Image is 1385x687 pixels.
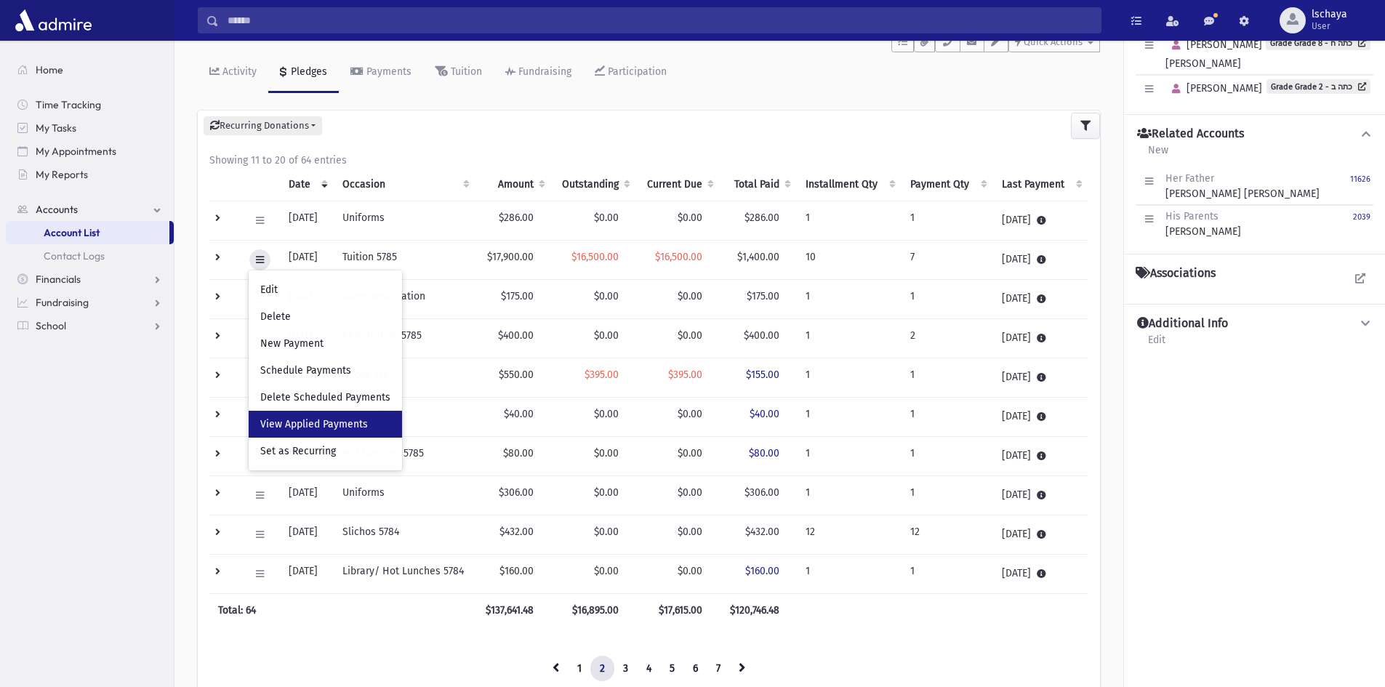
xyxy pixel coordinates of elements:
[1147,332,1166,358] a: Edit
[993,397,1088,436] td: [DATE]
[660,656,684,682] a: 5
[678,408,702,420] span: $0.00
[198,52,268,93] a: Activity
[594,408,619,420] span: $0.00
[605,65,667,78] div: Participation
[1136,126,1373,142] button: Related Accounts
[993,358,1088,397] td: [DATE]
[249,438,402,465] a: Set as Recurring
[637,656,661,682] a: 4
[280,515,334,554] td: [DATE]
[209,153,1088,168] div: Showing 11 to 20 of 64 entries
[280,201,334,240] td: [DATE]
[993,279,1088,318] td: [DATE]
[1136,316,1373,332] button: Additional Info
[668,369,702,381] span: $395.00
[902,436,993,475] td: 1
[475,279,551,318] td: $175.00
[260,418,368,430] span: View Applied Payments
[797,475,902,515] td: 1
[260,391,390,403] span: Delete Scheduled Payments
[797,554,902,593] td: 1
[797,436,902,475] td: 1
[1350,174,1370,184] small: 11626
[260,445,336,457] span: Set as Recurring
[746,369,779,381] span: $155.00
[902,554,993,593] td: 1
[1266,36,1370,50] a: Grade Grade 8 - כתה ח
[44,249,105,262] span: Contact Logs
[568,656,591,682] a: 1
[260,364,351,377] span: Schedule Payments
[551,593,636,627] th: $16,895.00
[1312,9,1347,20] span: lschaya
[594,290,619,302] span: $0.00
[36,98,101,111] span: Time Tracking
[902,318,993,358] td: 2
[280,168,334,201] th: Date: activate to sort column ascending
[636,168,720,201] th: Current Due: activate to sort column ascending
[1165,171,1320,201] div: [PERSON_NAME] [PERSON_NAME]
[797,358,902,397] td: 1
[744,329,779,342] span: $400.00
[745,526,779,538] span: $432.00
[720,593,797,627] th: $120,746.48
[36,319,66,332] span: School
[475,515,551,554] td: $432.00
[902,201,993,240] td: 1
[334,201,475,240] td: Uniforms
[36,168,88,181] span: My Reports
[280,475,334,515] td: [DATE]
[1353,209,1370,239] a: 2039
[475,475,551,515] td: $306.00
[6,314,174,337] a: School
[750,408,779,420] span: $40.00
[583,52,678,93] a: Participation
[334,436,475,475] td: Hot Lunches 5785
[260,310,291,323] span: Delete
[993,554,1088,593] td: [DATE]
[334,515,475,554] td: Slichos 5784
[1165,209,1241,239] div: [PERSON_NAME]
[220,65,257,78] div: Activity
[475,318,551,358] td: $400.00
[993,475,1088,515] td: [DATE]
[6,291,174,314] a: Fundraising
[678,290,702,302] span: $0.00
[364,65,412,78] div: Payments
[1137,316,1228,332] h4: Additional Info
[993,240,1088,279] td: [DATE]
[594,212,619,224] span: $0.00
[1136,266,1216,281] h4: Associations
[594,486,619,499] span: $0.00
[219,7,1101,33] input: Search
[902,240,993,279] td: 7
[334,318,475,358] td: Registration 5785
[797,201,902,240] td: 1
[614,656,638,682] a: 3
[590,656,614,682] a: 2
[209,593,475,627] th: Total: 64
[6,244,174,268] a: Contact Logs
[902,475,993,515] td: 1
[1137,126,1244,142] h4: Related Accounts
[720,168,797,201] th: Total Paid: activate to sort column ascending
[594,565,619,577] span: $0.00
[737,251,779,263] span: $1,400.00
[339,52,423,93] a: Payments
[1008,31,1100,52] button: Quick Actions
[334,279,475,318] td: dump association
[678,329,702,342] span: $0.00
[280,554,334,593] td: [DATE]
[678,447,702,459] span: $0.00
[6,140,174,163] a: My Appointments
[204,116,322,135] button: Recurring Donations
[475,358,551,397] td: $550.00
[744,486,779,499] span: $306.00
[797,279,902,318] td: 1
[1024,36,1083,47] span: Quick Actions
[678,212,702,224] span: $0.00
[902,168,993,201] th: Payment Qty: activate to sort column ascending
[249,411,402,438] a: View Applied Payments
[475,593,551,627] th: $137,641.48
